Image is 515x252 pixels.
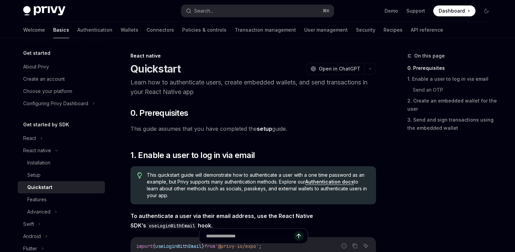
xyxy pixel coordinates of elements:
[121,22,138,38] a: Wallets
[407,114,497,133] a: 3. Send and sign transactions using the embedded wallet
[23,232,41,240] div: Android
[181,5,334,17] button: Search...⌘K
[304,22,348,38] a: User management
[130,108,188,119] span: 0. Prerequisites
[23,220,34,228] div: Swift
[407,74,497,84] a: 1. Enable a user to log in via email
[18,169,105,181] a: Setup
[18,157,105,169] a: Installation
[257,125,272,132] a: setup
[18,85,105,97] a: Choose your platform
[146,222,198,230] code: useLoginWithEmail
[130,52,376,59] div: React native
[294,231,303,241] button: Send message
[146,22,174,38] a: Connectors
[23,99,88,108] div: Configuring Privy Dashboard
[235,22,296,38] a: Transaction management
[194,7,213,15] div: Search...
[407,63,497,74] a: 0. Prerequisites
[356,22,375,38] a: Security
[305,179,354,185] a: Authentication docs
[407,95,497,114] a: 2. Create an embedded wallet for the user
[18,73,105,85] a: Create an account
[384,22,403,38] a: Recipes
[433,5,475,16] a: Dashboard
[23,49,50,57] h5: Get started
[306,63,364,75] button: Open in ChatGPT
[23,87,72,95] div: Choose your platform
[23,6,65,16] img: dark logo
[23,75,65,83] div: Create an account
[323,8,330,14] span: ⌘ K
[27,183,52,191] div: Quickstart
[23,146,51,155] div: React native
[414,52,445,60] span: On this page
[23,63,49,71] div: About Privy
[130,150,255,161] span: 1. Enable a user to log in via email
[53,22,69,38] a: Basics
[130,78,376,97] p: Learn how to authenticate users, create embedded wallets, and send transactions in your React Nat...
[23,22,45,38] a: Welcome
[23,134,36,142] div: React
[182,22,227,38] a: Policies & controls
[23,121,69,129] h5: Get started by SDK
[406,7,425,14] a: Support
[130,63,181,75] h1: Quickstart
[18,181,105,193] a: Quickstart
[77,22,112,38] a: Authentication
[27,195,47,204] div: Features
[413,84,497,95] a: Send an OTP
[319,65,360,72] span: Open in ChatGPT
[411,22,443,38] a: API reference
[385,7,398,14] a: Demo
[18,61,105,73] a: About Privy
[27,208,50,216] div: Advanced
[481,5,492,16] button: Toggle dark mode
[18,193,105,206] a: Features
[137,172,142,178] svg: Tip
[27,159,50,167] div: Installation
[27,171,41,179] div: Setup
[439,7,465,14] span: Dashboard
[130,124,376,133] span: This guide assumes that you have completed the guide.
[130,212,313,229] strong: To authenticate a user via their email address, use the React Native SDK’s hook.
[147,172,369,199] span: This quickstart guide will demonstrate how to authenticate a user with a one time password as an ...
